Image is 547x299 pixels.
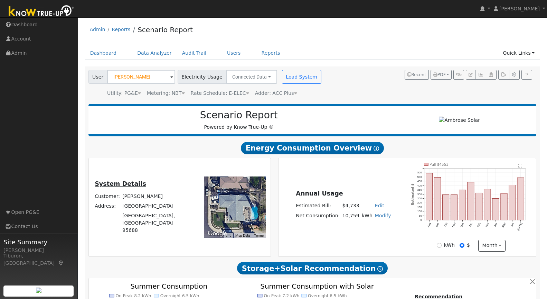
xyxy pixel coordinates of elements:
[256,47,285,60] a: Reports
[5,4,78,19] img: Know True-Up
[430,162,449,166] text: Pull $4553
[510,222,515,227] text: Jun
[360,211,374,221] td: kWh
[295,211,341,221] td: Net Consumption:
[417,175,422,179] text: 500
[95,180,146,187] u: System Details
[341,201,360,211] td: $4,733
[433,72,446,77] span: PDF
[460,222,465,228] text: Dec
[417,197,422,200] text: 250
[147,90,185,97] div: Metering: NBT
[95,109,382,121] h2: Scenario Report
[468,182,474,220] rect: onclick=""
[130,282,207,291] text: Summer Consumption
[492,199,499,220] rect: onclick=""
[411,183,414,205] text: Estimated $
[85,47,122,60] a: Dashboard
[466,70,475,80] button: Edit User
[115,293,151,298] text: On-Peak 8.2 kWh
[374,146,379,151] i: Show Help
[308,293,347,298] text: Overnight 6.5 kWh
[484,189,491,220] rect: onclick=""
[121,211,191,235] td: [GEOGRAPHIC_DATA], [GEOGRAPHIC_DATA] 95688
[132,47,177,60] a: Data Analyzer
[499,6,540,11] span: [PERSON_NAME]
[94,191,121,201] td: Customer:
[255,90,297,97] div: Adder: ACC Plus
[121,191,191,201] td: [PERSON_NAME]
[435,222,440,228] text: Sep
[3,252,74,267] div: Tiburon, [GEOGRAPHIC_DATA]
[443,195,449,220] rect: onclick=""
[519,163,522,168] text: 
[475,70,486,80] button: Multi-Series Graph
[241,142,384,154] span: Energy Consumption Overview
[254,234,264,237] a: Terms (opens in new tab)
[237,262,388,274] span: Storage+Solar Recommendation
[417,180,422,183] text: 450
[417,188,422,191] text: 350
[419,214,422,217] text: 50
[90,27,105,32] a: Admin
[451,195,458,220] rect: onclick=""
[521,70,532,80] a: Help Link
[509,70,520,80] button: Settings
[282,70,321,84] button: Load System
[476,193,482,220] rect: onclick=""
[431,70,452,80] button: PDF
[478,240,506,252] button: month
[296,190,343,197] u: Annual Usage
[417,210,422,213] text: 100
[501,193,508,220] rect: onclick=""
[426,173,433,220] rect: onclick=""
[498,47,540,60] a: Quick Links
[437,243,442,248] input: kWh
[107,70,175,84] input: Select a User
[421,219,422,222] text: 0
[341,211,360,221] td: 10,759
[518,178,524,220] rect: onclick=""
[467,242,470,249] label: $
[417,184,422,187] text: 400
[469,222,473,227] text: Jan
[92,109,386,131] div: Powered by Know True-Up ®
[459,190,466,220] rect: onclick=""
[88,70,107,84] span: User
[264,293,299,298] text: On-Peak 7.2 kWh
[417,206,422,209] text: 150
[295,201,341,211] td: Estimated Bill:
[36,288,41,293] img: retrieve
[427,222,432,228] text: Aug
[517,222,523,231] text: [DATE]
[444,222,449,227] text: Oct
[3,247,74,254] div: [PERSON_NAME]
[226,233,231,238] button: Keyboard shortcuts
[160,293,199,298] text: Overnight 6.5 kWh
[226,70,277,84] button: Connected Data
[375,213,391,218] a: Modify
[493,222,498,227] text: Apr
[375,203,384,208] a: Edit
[444,242,455,249] label: kWh
[417,201,422,205] text: 200
[486,70,497,80] button: Login As
[501,222,506,228] text: May
[434,178,441,220] rect: onclick=""
[509,185,516,220] rect: onclick=""
[485,222,490,228] text: Mar
[222,47,246,60] a: Users
[3,237,74,247] span: Site Summary
[405,70,429,80] button: Recent
[121,201,191,211] td: [GEOGRAPHIC_DATA]
[460,243,464,248] input: $
[377,266,383,272] i: Show Help
[112,27,130,32] a: Reports
[107,90,141,97] div: Utility: PG&E
[177,47,211,60] a: Audit Trail
[498,70,509,80] button: Export Interval Data
[94,201,121,211] td: Address:
[138,26,193,34] a: Scenario Report
[417,171,422,174] text: 550
[453,70,464,80] button: Generate Report Link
